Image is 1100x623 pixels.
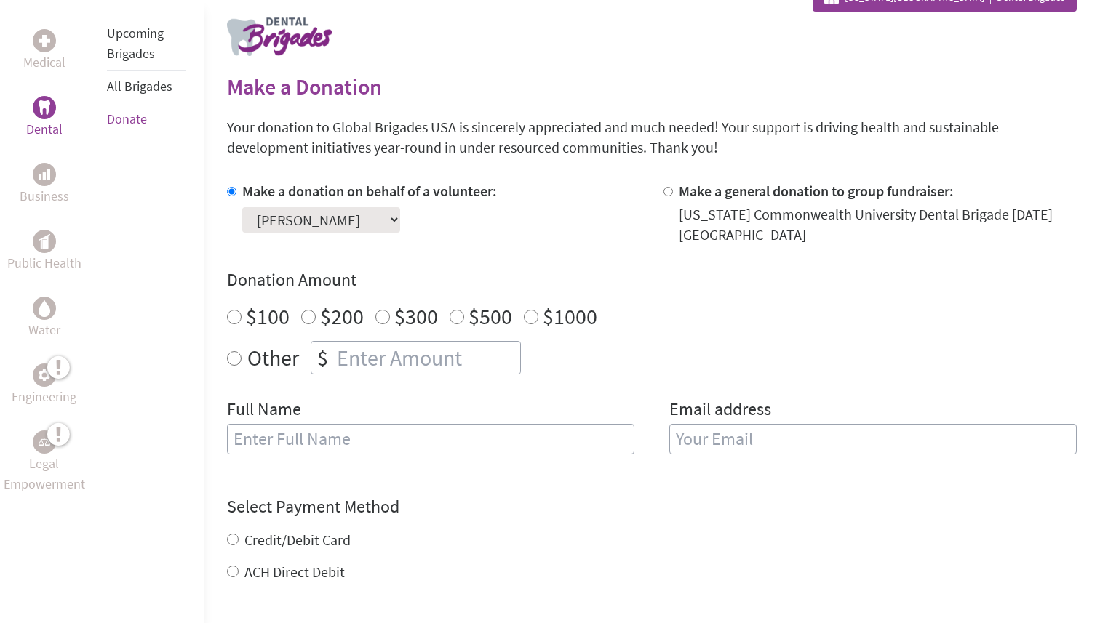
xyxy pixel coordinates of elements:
img: Public Health [39,234,50,249]
h4: Donation Amount [227,268,1077,292]
a: DentalDental [26,96,63,140]
div: Engineering [33,363,56,387]
img: Medical [39,35,50,47]
label: $100 [246,302,290,330]
h2: Make a Donation [227,73,1077,100]
p: Business [20,186,69,206]
img: Dental [39,100,50,114]
div: Water [33,297,56,320]
div: [US_STATE] Commonwealth University Dental Brigade [DATE] [GEOGRAPHIC_DATA] [679,204,1077,245]
label: Make a general donation to group fundraiser: [679,182,954,200]
input: Your Email [669,424,1077,454]
label: ACH Direct Debit [244,563,345,581]
label: $200 [320,302,364,330]
li: Donate [107,103,186,135]
label: $300 [394,302,438,330]
p: Your donation to Global Brigades USA is sincerely appreciated and much needed! Your support is dr... [227,117,1077,158]
img: Water [39,300,50,316]
a: Upcoming Brigades [107,25,164,62]
a: BusinessBusiness [20,163,69,206]
label: Other [247,341,299,374]
a: WaterWater [28,297,60,340]
p: Public Health [7,253,81,273]
div: Legal Empowerment [33,430,56,454]
li: All Brigades [107,71,186,103]
label: Email address [669,398,771,424]
label: $500 [469,302,512,330]
a: Legal EmpowermentLegal Empowerment [3,430,86,494]
p: Medical [23,52,65,73]
img: Business [39,169,50,180]
p: Water [28,320,60,340]
div: Medical [33,29,56,52]
label: Make a donation on behalf of a volunteer: [242,182,497,200]
div: $ [311,342,334,374]
li: Upcoming Brigades [107,17,186,71]
a: Public HealthPublic Health [7,230,81,273]
a: MedicalMedical [23,29,65,73]
div: Business [33,163,56,186]
input: Enter Full Name [227,424,634,454]
a: All Brigades [107,78,172,95]
p: Engineering [12,387,76,407]
a: EngineeringEngineering [12,363,76,407]
p: Legal Empowerment [3,454,86,494]
img: Engineering [39,369,50,381]
img: logo-dental.png [227,17,332,56]
label: $1000 [543,302,597,330]
div: Public Health [33,230,56,253]
a: Donate [107,110,147,127]
img: Legal Empowerment [39,438,50,446]
div: Dental [33,96,56,119]
input: Enter Amount [334,342,520,374]
label: Full Name [227,398,301,424]
label: Credit/Debit Card [244,531,351,549]
p: Dental [26,119,63,140]
h4: Select Payment Method [227,495,1077,518]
